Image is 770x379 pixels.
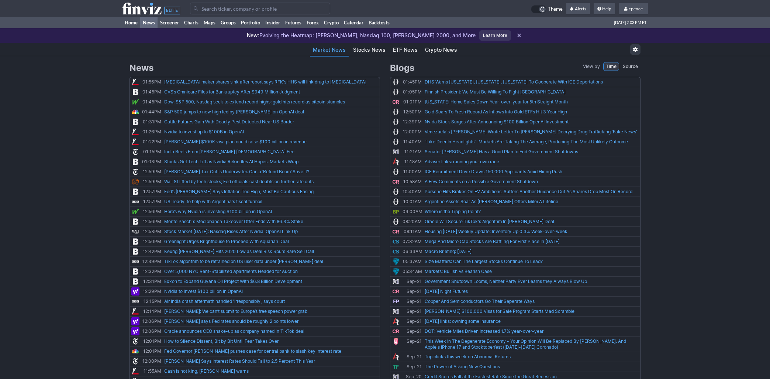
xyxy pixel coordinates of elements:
[141,306,163,316] td: 12:14PM
[425,138,628,145] a: "Like Deer In Headlights": Markets Are Taking The Average, Producing The Most Unlikely Outcome
[425,118,569,125] a: Nvida Stock Surges After Announcing $100 Billion OpenAI Investment
[425,327,543,334] a: DOT: Vehicle Miles Driven Increased 1.7% year-over-year
[141,157,163,167] td: 01:03PM
[401,336,423,352] td: Sep-21
[401,187,423,197] td: 10:40AM
[401,286,423,296] td: Sep-21
[263,17,283,28] a: Insider
[141,137,163,147] td: 01:22PM
[401,246,423,256] td: 06:33AM
[425,148,578,155] a: Senator [PERSON_NAME] Has a Good Plan to End Government Shutdowns
[164,198,262,205] a: US 'ready' to help with Argentina's fiscal turmoil
[425,297,535,304] a: Copper And Semiconductors Go Their Seperate Ways
[425,188,632,195] a: Porsche Hits Brakes On EV Ambitions, Suffers Another Guidance Cut As Shares Drop Most On Record
[141,256,163,266] td: 12:39PM
[164,297,285,304] a: Air India crash aftermath handled 'irresponsibly', says court
[401,226,423,236] td: 08:11AM
[201,17,218,28] a: Maps
[425,168,562,175] a: ICE Recruitment Drive Draws 150,000 Applicants Amid Hiring Push
[141,107,163,117] td: 01:44PM
[140,17,158,28] a: News
[350,44,389,57] a: Stocks News
[425,363,500,370] a: The Power of Asking New Questions
[190,3,330,14] input: Search
[401,117,423,127] td: 12:39PM
[164,357,315,364] a: [PERSON_NAME] Says Interest Rates Should Fall to 2.5 Percent This Year
[164,178,314,185] a: Wall St lifted by tech stocks; Fed officials cast doubts on further rate cuts
[164,228,298,235] a: Stock Market [DATE]: Nasdaq Rises After Nvidia, OpenAI Link Up
[141,356,163,366] td: 12:00PM
[321,17,341,28] a: Crypto
[218,17,238,28] a: Groups
[341,17,366,28] a: Calendar
[425,158,499,165] a: Adviser links: running your own race
[401,276,423,286] td: Sep-21
[425,287,468,294] a: [DATE] Night Futures
[283,17,304,28] a: Futures
[366,17,392,28] a: Backtests
[401,306,423,316] td: Sep-21
[425,267,492,274] a: Markets: Bullish Vs Bearish Case
[130,62,153,73] span: News
[401,206,423,216] td: 09:00AM
[164,98,345,105] a: Dow, S&P 500, Nasdaq seek to extend record highs; gold hits record as bitcoin stumbles
[401,87,423,97] td: 01:05PM
[164,327,304,334] a: Oracle announces CEO shake-up as company named in TikTok deal
[141,236,163,246] td: 12:50PM
[401,167,423,177] td: 11:00AM
[164,88,300,95] a: CVS’s Omnicare Files for Bankruptcy After $949 Million Judgment
[401,77,423,87] td: 01:45PM
[141,326,163,336] td: 12:06PM
[425,247,472,255] a: Macro Briefing: [DATE]
[479,30,511,41] a: Learn More
[164,307,307,314] a: [PERSON_NAME]: We can’t submit to Europe’s free speech power grab
[401,266,423,276] td: 05:34AM
[141,97,163,107] td: 01:45PM
[141,216,163,226] td: 12:56PM
[141,117,163,127] td: 01:31PM
[401,197,423,206] td: 10:01AM
[401,236,423,246] td: 07:32AM
[164,287,243,294] a: Nvidia to invest $100 billion in OpenAI
[401,352,423,362] td: Sep-21
[401,326,423,336] td: Sep-21
[164,78,366,85] a: [MEDICAL_DATA] maker shares sink after report says RFK's HHS will link drug to [MEDICAL_DATA]
[401,316,423,326] td: Sep-21
[620,62,640,71] a: Source
[425,128,637,135] a: Venezuela's [PERSON_NAME] Wrote Letter To [PERSON_NAME] Decrying Drug Trafficking 'Fake News'
[164,337,279,344] a: How to Silence Dissent, Bit by Bit Until Fear Takes Over
[164,267,298,274] a: Over 5,000 NYC Rent-Stabilized Apartments Headed for Auction
[425,317,501,324] a: [DATE] links: owning some insurance
[401,97,423,107] td: 01:01PM
[629,6,643,11] span: cpence
[164,128,244,135] a: Nvidia to invest up to $100B in OpenAI
[401,107,423,117] td: 12:50PM
[247,32,476,39] p: Evolving the Heatmap: [PERSON_NAME], Nasdaq 100, [PERSON_NAME] 2000, and More
[583,63,600,70] p: View by
[425,218,554,225] a: Oracle Will Secure TikTok's Algorithm In [PERSON_NAME] Deal
[425,353,511,360] a: Top clicks this week on Abnormal Returns
[614,17,646,28] span: [DATE] 2:03 PM ET
[390,44,421,57] a: ETF News
[401,177,423,187] td: 10:58AM
[182,17,201,28] a: Charts
[164,208,272,215] a: Here’s why Nvidia is investing $100 billion in OpenAI
[164,148,294,155] a: India Reels From [PERSON_NAME] [DEMOGRAPHIC_DATA] Fee
[164,218,303,225] a: Monte Paschi’s Mediobanca Takeover Offer Ends With 86.3% Stake
[141,246,163,256] td: 12:42PM
[401,137,423,147] td: 11:40AM
[164,188,314,195] a: Fed’s [PERSON_NAME] Says Inflation Too High, Must Be Cautious Easing
[164,257,323,264] a: TikTok algorithm to be retrained on US user data under [PERSON_NAME] deal
[141,197,163,206] td: 12:57PM
[164,158,298,165] a: Stocks Get Tech Lift as Nvidia Rekindles AI Hopes: Markets Wrap
[141,286,163,296] td: 12:29PM
[401,127,423,137] td: 12:00PM
[425,178,538,185] a: A Few Comments on a Possible Government Shutdown
[141,316,163,326] td: 12:06PM
[164,367,249,374] a: Cash is not king, [PERSON_NAME] warns
[164,277,302,284] a: Exxon to Expand Guyana Oil Project With $6.8 Billion Development
[141,77,163,87] td: 01:56PM
[141,147,163,157] td: 01:15PM
[141,226,163,236] td: 12:53PM
[531,5,563,13] a: Theme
